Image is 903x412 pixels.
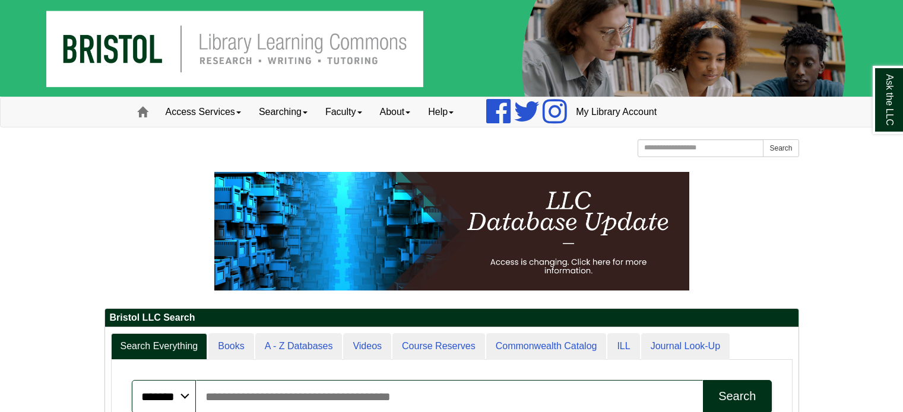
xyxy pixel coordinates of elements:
[371,97,420,127] a: About
[214,172,689,290] img: HTML tutorial
[419,97,462,127] a: Help
[316,97,371,127] a: Faculty
[105,309,799,327] h2: Bristol LLC Search
[392,333,485,360] a: Course Reserves
[255,333,343,360] a: A - Z Databases
[157,97,250,127] a: Access Services
[486,333,607,360] a: Commonwealth Catalog
[567,97,666,127] a: My Library Account
[208,333,254,360] a: Books
[111,333,208,360] a: Search Everything
[607,333,639,360] a: ILL
[250,97,316,127] a: Searching
[718,389,756,403] div: Search
[343,333,391,360] a: Videos
[763,139,799,157] button: Search
[641,333,730,360] a: Journal Look-Up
